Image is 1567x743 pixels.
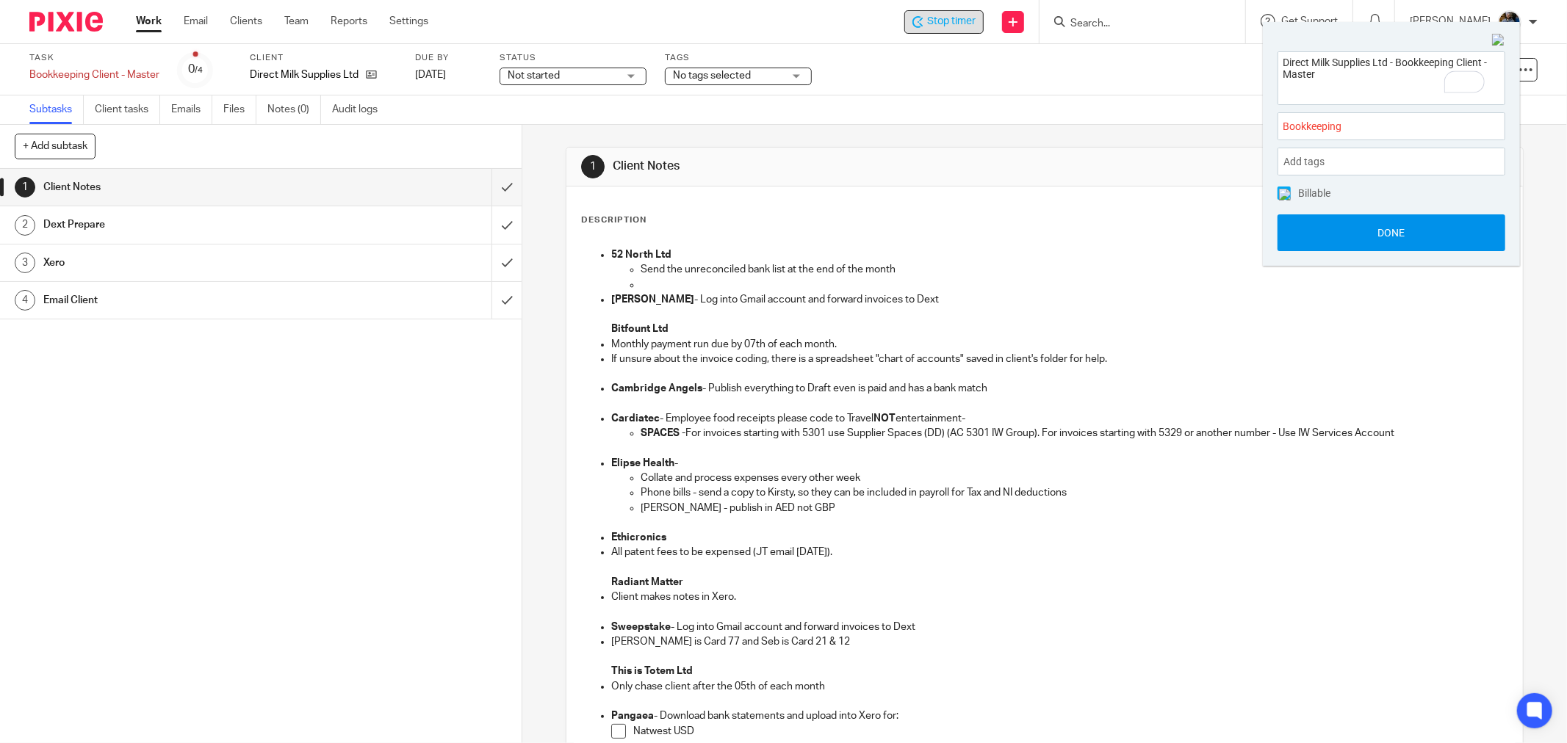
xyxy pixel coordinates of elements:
p: - Employee food receipts please code to Travel entertainment- [611,411,1507,426]
label: Due by [415,52,481,64]
label: Status [500,52,646,64]
strong: SPACES - [641,428,685,438]
p: Only chase client after the 05th of each month [611,679,1507,694]
p: Client makes notes in Xero. [611,590,1507,604]
strong: This is Totem Ltd [611,666,693,676]
div: 3 [15,253,35,273]
strong: [PERSON_NAME] [611,294,694,305]
span: Get Support [1281,16,1338,26]
h1: Client Notes [613,159,1076,174]
p: - Log into Gmail account and forward invoices to Dext [611,620,1507,634]
label: Tags [665,52,812,64]
span: Not started [508,70,560,81]
textarea: To enrich screen reader interactions, please activate Accessibility in Grammarly extension settings [1278,52,1505,100]
strong: Radiant Matter [611,577,683,587]
p: [PERSON_NAME] [1410,14,1491,29]
p: - Log into Gmail account and forward invoices to Dext [611,292,1507,307]
span: Add tags [1283,151,1332,173]
img: Jaskaran%20Singh.jpeg [1498,10,1521,34]
div: 2 [15,215,35,236]
a: Team [284,14,309,29]
a: Settings [389,14,428,29]
h1: Client Notes [43,176,333,198]
span: Stop timer [927,14,976,29]
p: - Download bank statements and upload into Xero for: [611,708,1507,723]
a: Files [223,95,256,124]
span: Billable [1298,188,1330,198]
a: Clients [230,14,262,29]
strong: Cambridge Angels [611,383,702,394]
p: Description [581,214,646,226]
a: Reports [331,14,367,29]
p: [PERSON_NAME] - publish in AED not GBP [641,501,1507,515]
small: /4 [195,66,203,74]
a: Client tasks [95,95,160,124]
p: Monthly payment run due by 07th of each month. [611,337,1507,352]
label: Client [250,52,397,64]
p: Natwest USD [633,724,1507,739]
p: - [611,456,1507,471]
div: 0 [188,61,203,78]
div: Direct Milk Supplies Ltd - Bookkeeping Client - Master [904,10,984,34]
img: Close [1492,34,1505,47]
strong: NOT [873,413,896,424]
p: - Publish everything to Draft even is paid and has a bank match [611,381,1507,396]
p: If unsure about the invoice coding, there is a spreadsheet "chart of accounts" saved in client's ... [611,352,1507,366]
h1: Email Client [43,289,333,311]
div: Bookkeeping Client - Master [29,68,159,82]
button: Done [1278,214,1505,251]
strong: Elipse Health [611,458,674,468]
strong: Pangaea [611,711,654,721]
a: Email [184,14,208,29]
span: No tags selected [673,70,751,81]
a: Notes (0) [267,95,321,124]
strong: Ethicronics [611,532,666,543]
p: All patent fees to be expensed (JT email [DATE]). [611,545,1507,559]
div: 4 [15,290,35,311]
label: Task [29,52,159,64]
input: Search [1069,18,1201,31]
p: For invoices starting with 5301 use Supplier Spaces (DD) (AC 5301 IW Group). For invoices startin... [641,426,1507,441]
a: Emails [171,95,212,124]
h1: Xero [43,252,333,274]
h1: Dext Prepare [43,214,333,236]
img: Pixie [29,12,103,32]
p: Phone bills - send a copy to Kirsty, so they can be included in payroll for Tax and NI deductions [641,485,1507,500]
a: Subtasks [29,95,84,124]
span: [DATE] [415,70,446,80]
span: Bookkeeping [1283,119,1468,134]
p: Send the unreconciled bank list at the end of the month [641,262,1507,277]
img: checked.png [1279,189,1291,200]
p: Collate and process expenses every other week [641,471,1507,485]
strong: Bitfount Ltd [611,324,669,334]
button: + Add subtask [15,134,96,159]
a: Audit logs [332,95,389,124]
strong: Sweepstake [611,622,671,632]
div: 1 [15,177,35,197]
p: Direct Milk Supplies Ltd [250,68,359,82]
strong: 52 North Ltd [611,250,671,260]
div: 1 [581,155,605,178]
p: [PERSON_NAME] is Card 77 and Seb is Card 21 & 12 [611,634,1507,649]
a: Work [136,14,162,29]
strong: Cardiatec [611,413,660,424]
